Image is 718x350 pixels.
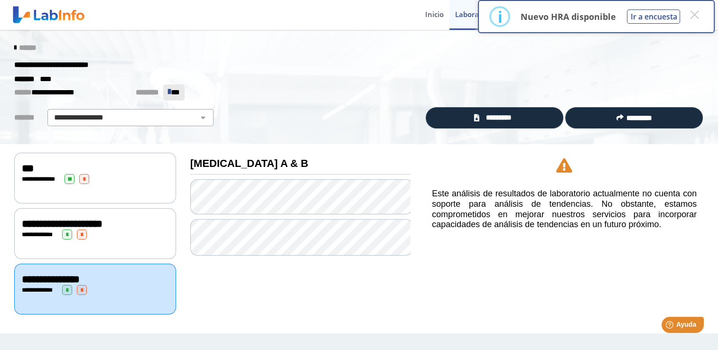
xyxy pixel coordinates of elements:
[634,313,708,340] iframe: Help widget launcher
[520,11,615,22] p: Nuevo HRA disponible
[627,9,680,24] button: Ir a encuesta
[432,189,697,230] h5: Este análisis de resultados de laboratorio actualmente no cuenta con soporte para análisis de ten...
[497,8,502,25] div: i
[190,157,308,169] b: [MEDICAL_DATA] A & B
[686,6,703,23] button: Close this dialog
